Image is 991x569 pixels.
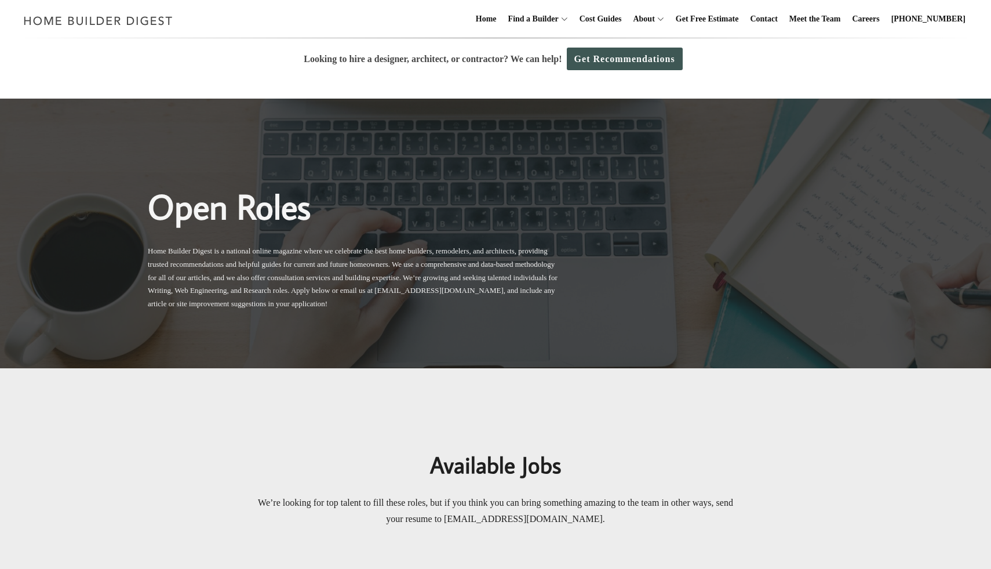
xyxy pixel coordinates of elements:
[785,1,846,38] a: Meet the Team
[567,48,683,70] a: Get Recommendations
[848,1,884,38] a: Careers
[252,424,739,482] h2: Available Jobs
[575,1,626,38] a: Cost Guides
[19,9,178,32] img: Home Builder Digest
[628,1,654,38] a: About
[148,245,562,311] p: Home Builder Digest is a national online magazine where we celebrate the best home builders, remo...
[148,145,562,232] h2: Open Roles
[887,1,970,38] a: [PHONE_NUMBER]
[504,1,559,38] a: Find a Builder
[671,1,744,38] a: Get Free Estimate
[471,1,501,38] a: Home
[252,495,739,527] p: We’re looking for top talent to fill these roles, but if you think you can bring something amazin...
[745,1,782,38] a: Contact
